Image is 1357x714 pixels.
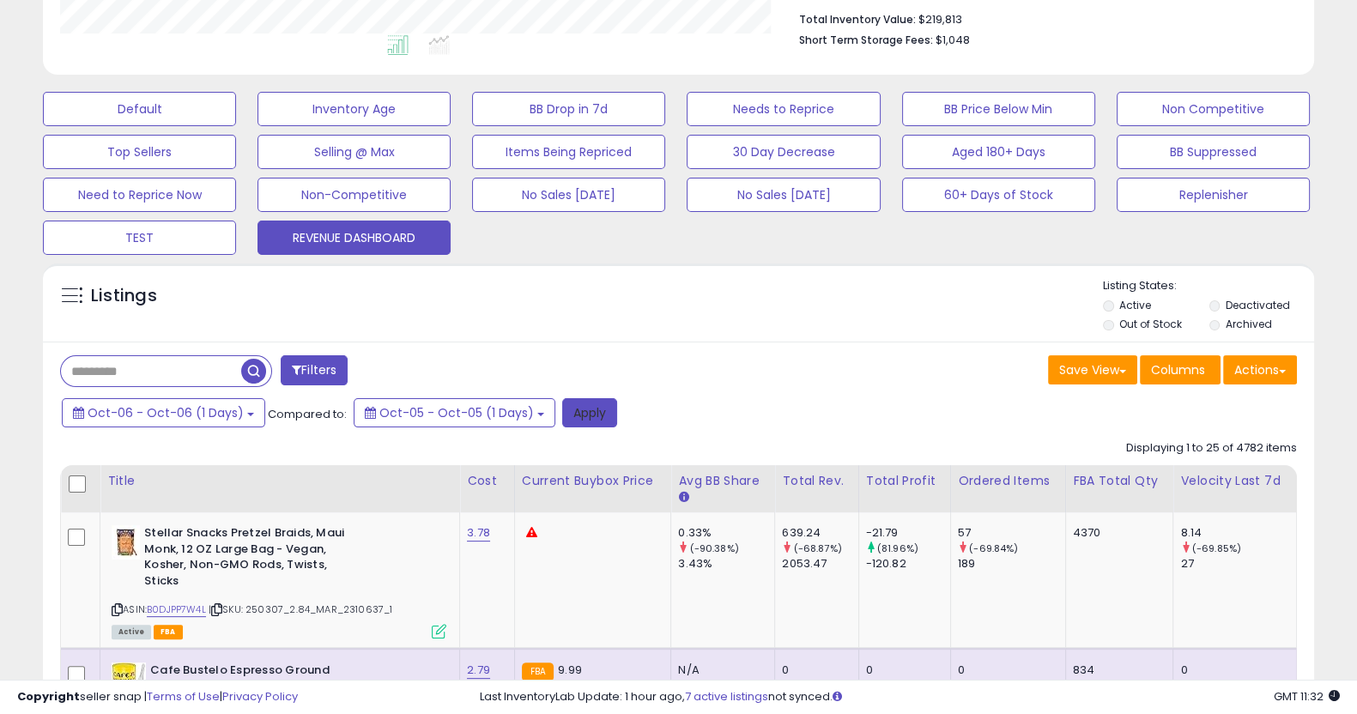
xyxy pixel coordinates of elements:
[678,490,688,505] small: Avg BB Share.
[379,404,534,421] span: Oct-05 - Oct-05 (1 Days)
[1073,472,1166,490] div: FBA Total Qty
[257,92,451,126] button: Inventory Age
[558,662,582,678] span: 9.99
[958,663,1065,678] div: 0
[902,135,1095,169] button: Aged 180+ Days
[222,688,298,705] a: Privacy Policy
[866,556,950,572] div: -120.82
[958,472,1058,490] div: Ordered Items
[112,625,151,639] span: All listings currently available for purchase on Amazon
[1223,355,1297,384] button: Actions
[969,542,1018,555] small: (-69.84%)
[43,221,236,255] button: TEST
[866,525,950,541] div: -21.79
[1225,298,1289,312] label: Deactivated
[17,688,80,705] strong: Copyright
[793,542,841,555] small: (-68.87%)
[257,135,451,169] button: Selling @ Max
[467,524,490,542] a: 3.78
[678,525,774,541] div: 0.33%
[154,625,183,639] span: FBA
[799,33,933,47] b: Short Term Storage Fees:
[1274,688,1340,705] span: 2025-10-7 11:32 GMT
[522,663,554,681] small: FBA
[782,525,857,541] div: 639.24
[354,398,555,427] button: Oct-05 - Oct-05 (1 Days)
[467,472,507,490] div: Cost
[1119,317,1182,331] label: Out of Stock
[1117,135,1310,169] button: BB Suppressed
[799,12,916,27] b: Total Inventory Value:
[689,542,738,555] small: (-90.38%)
[144,525,353,593] b: Stellar Snacks Pretzel Braids, Maui Monk, 12 OZ Large Bag - Vegan, Kosher, Non-GMO Rods, Twists, ...
[1192,542,1241,555] small: (-69.85%)
[799,8,1284,28] li: $219,813
[112,663,146,697] img: 51SK6C95+iL._SL40_.jpg
[480,689,1340,705] div: Last InventoryLab Update: 1 hour ago, not synced.
[902,178,1095,212] button: 60+ Days of Stock
[1073,525,1160,541] div: 4370
[1048,355,1137,384] button: Save View
[472,92,665,126] button: BB Drop in 7d
[782,663,857,678] div: 0
[1180,663,1296,678] div: 0
[866,663,950,678] div: 0
[562,398,617,427] button: Apply
[1073,663,1160,678] div: 834
[62,398,265,427] button: Oct-06 - Oct-06 (1 Days)
[472,135,665,169] button: Items Being Repriced
[107,472,452,490] div: Title
[687,92,880,126] button: Needs to Reprice
[88,404,244,421] span: Oct-06 - Oct-06 (1 Days)
[112,525,446,637] div: ASIN:
[1117,92,1310,126] button: Non Competitive
[1117,178,1310,212] button: Replenisher
[281,355,348,385] button: Filters
[43,178,236,212] button: Need to Reprice Now
[1151,361,1205,378] span: Columns
[1126,440,1297,457] div: Displaying 1 to 25 of 4782 items
[958,556,1065,572] div: 189
[467,662,490,679] a: 2.79
[1180,525,1296,541] div: 8.14
[685,688,768,705] a: 7 active listings
[678,472,767,490] div: Avg BB Share
[257,221,451,255] button: REVENUE DASHBOARD
[1180,472,1289,490] div: Velocity Last 7d
[209,602,392,616] span: | SKU: 250307_2.84_MAR_2310637_1
[112,525,140,560] img: 51CLPNxJ8wL._SL40_.jpg
[877,542,918,555] small: (81.96%)
[91,284,157,308] h5: Listings
[782,472,851,490] div: Total Rev.
[1119,298,1151,312] label: Active
[678,556,774,572] div: 3.43%
[958,525,1065,541] div: 57
[268,406,347,422] span: Compared to:
[43,92,236,126] button: Default
[147,602,206,617] a: B0DJPP7W4L
[17,689,298,705] div: seller snap | |
[522,472,664,490] div: Current Buybox Price
[43,135,236,169] button: Top Sellers
[147,688,220,705] a: Terms of Use
[472,178,665,212] button: No Sales [DATE]
[687,178,880,212] button: No Sales [DATE]
[257,178,451,212] button: Non-Competitive
[1103,278,1314,294] p: Listing States:
[1140,355,1221,384] button: Columns
[782,556,857,572] div: 2053.47
[1180,556,1296,572] div: 27
[936,32,970,48] span: $1,048
[1225,317,1271,331] label: Archived
[902,92,1095,126] button: BB Price Below Min
[678,663,761,678] div: N/A
[687,135,880,169] button: 30 Day Decrease
[866,472,943,490] div: Total Profit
